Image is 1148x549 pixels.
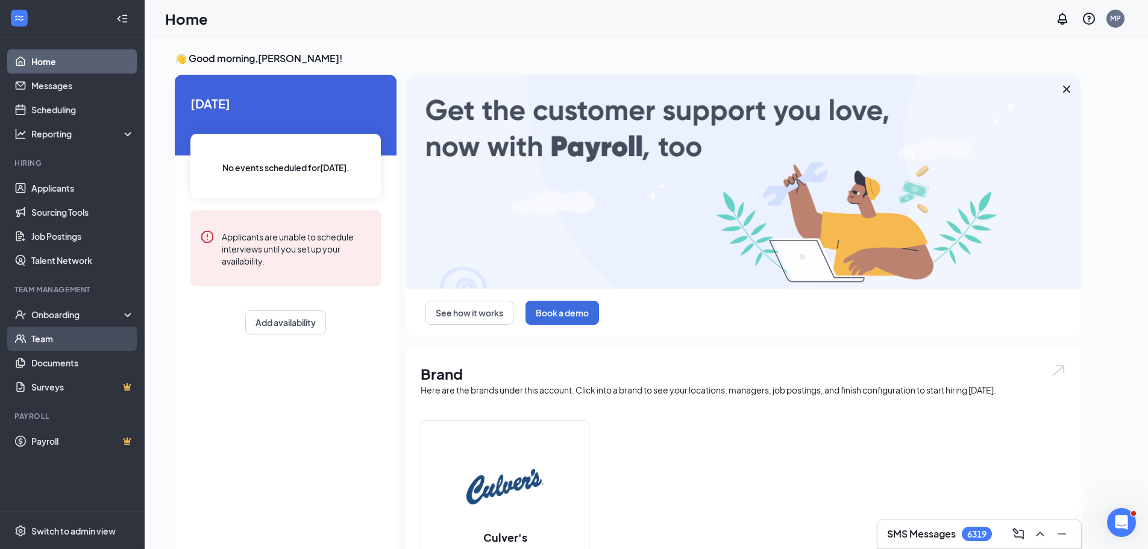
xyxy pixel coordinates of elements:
svg: Minimize [1055,527,1069,541]
a: PayrollCrown [31,429,134,453]
a: Talent Network [31,248,134,272]
svg: ComposeMessage [1011,527,1026,541]
svg: Error [200,230,215,244]
a: Applicants [31,176,134,200]
div: Onboarding [31,309,124,321]
img: open.6027fd2a22e1237b5b06.svg [1051,363,1067,377]
a: Job Postings [31,224,134,248]
div: Reporting [31,128,135,140]
img: payroll-large.gif [406,75,1081,289]
div: Here are the brands under this account. Click into a brand to see your locations, managers, job p... [421,384,1067,396]
button: See how it works [425,301,513,325]
h1: Brand [421,363,1067,384]
h3: 👋 Good morning, [PERSON_NAME] ! [175,52,1081,65]
h1: Home [165,8,208,29]
span: [DATE] [190,94,381,113]
button: ComposeMessage [1009,524,1028,544]
svg: WorkstreamLogo [13,12,25,24]
button: Book a demo [525,301,599,325]
span: No events scheduled for [DATE] . [222,161,350,174]
iframe: Intercom live chat [1107,508,1136,537]
a: SurveysCrown [31,375,134,399]
a: Sourcing Tools [31,200,134,224]
svg: Settings [14,525,27,537]
div: 6319 [967,529,986,539]
svg: Notifications [1055,11,1070,26]
a: Documents [31,351,134,375]
svg: Collapse [116,13,128,25]
svg: QuestionInfo [1082,11,1096,26]
a: Messages [31,74,134,98]
button: Minimize [1052,524,1071,544]
a: Scheduling [31,98,134,122]
img: Culver's [466,448,544,525]
button: ChevronUp [1030,524,1050,544]
svg: ChevronUp [1033,527,1047,541]
div: Hiring [14,158,132,168]
a: Team [31,327,134,351]
h2: Culver's [471,530,539,545]
svg: UserCheck [14,309,27,321]
div: MP [1110,13,1121,24]
div: Team Management [14,284,132,295]
div: Applicants are unable to schedule interviews until you set up your availability. [222,230,371,267]
a: Home [31,49,134,74]
button: Add availability [245,310,326,334]
svg: Cross [1059,82,1074,96]
div: Payroll [14,411,132,421]
div: Switch to admin view [31,525,116,537]
h3: SMS Messages [887,527,956,541]
svg: Analysis [14,128,27,140]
